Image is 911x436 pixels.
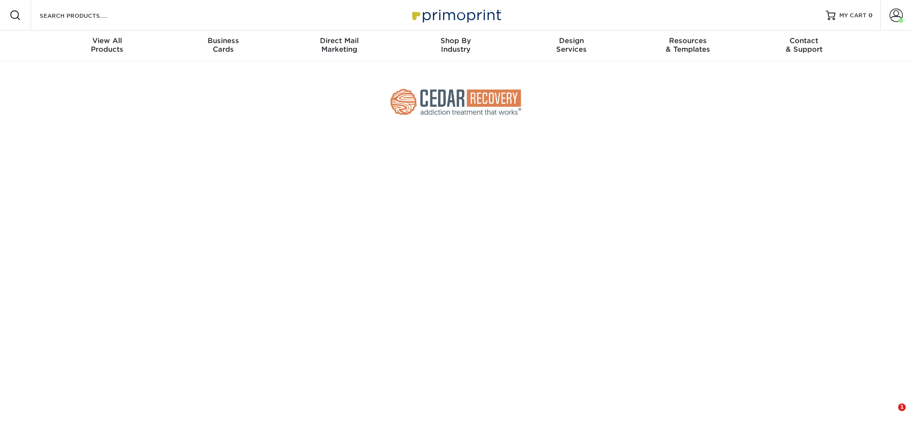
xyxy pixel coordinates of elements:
[281,31,397,61] a: Direct MailMarketing
[514,36,630,45] span: Design
[397,36,514,54] div: Industry
[868,12,873,19] span: 0
[49,36,165,54] div: Products
[514,31,630,61] a: DesignServices
[630,36,746,54] div: & Templates
[746,36,862,45] span: Contact
[165,36,281,54] div: Cards
[397,36,514,45] span: Shop By
[630,31,746,61] a: Resources& Templates
[746,31,862,61] a: Contact& Support
[49,31,165,61] a: View AllProducts
[165,36,281,45] span: Business
[408,5,504,25] img: Primoprint
[39,10,132,21] input: SEARCH PRODUCTS.....
[384,84,527,119] img: Cedar Recovery
[165,31,281,61] a: BusinessCards
[281,36,397,54] div: Marketing
[746,36,862,54] div: & Support
[514,36,630,54] div: Services
[397,31,514,61] a: Shop ByIndustry
[630,36,746,45] span: Resources
[49,36,165,45] span: View All
[898,403,906,411] span: 1
[878,403,901,426] iframe: Intercom live chat
[839,11,867,20] span: MY CART
[281,36,397,45] span: Direct Mail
